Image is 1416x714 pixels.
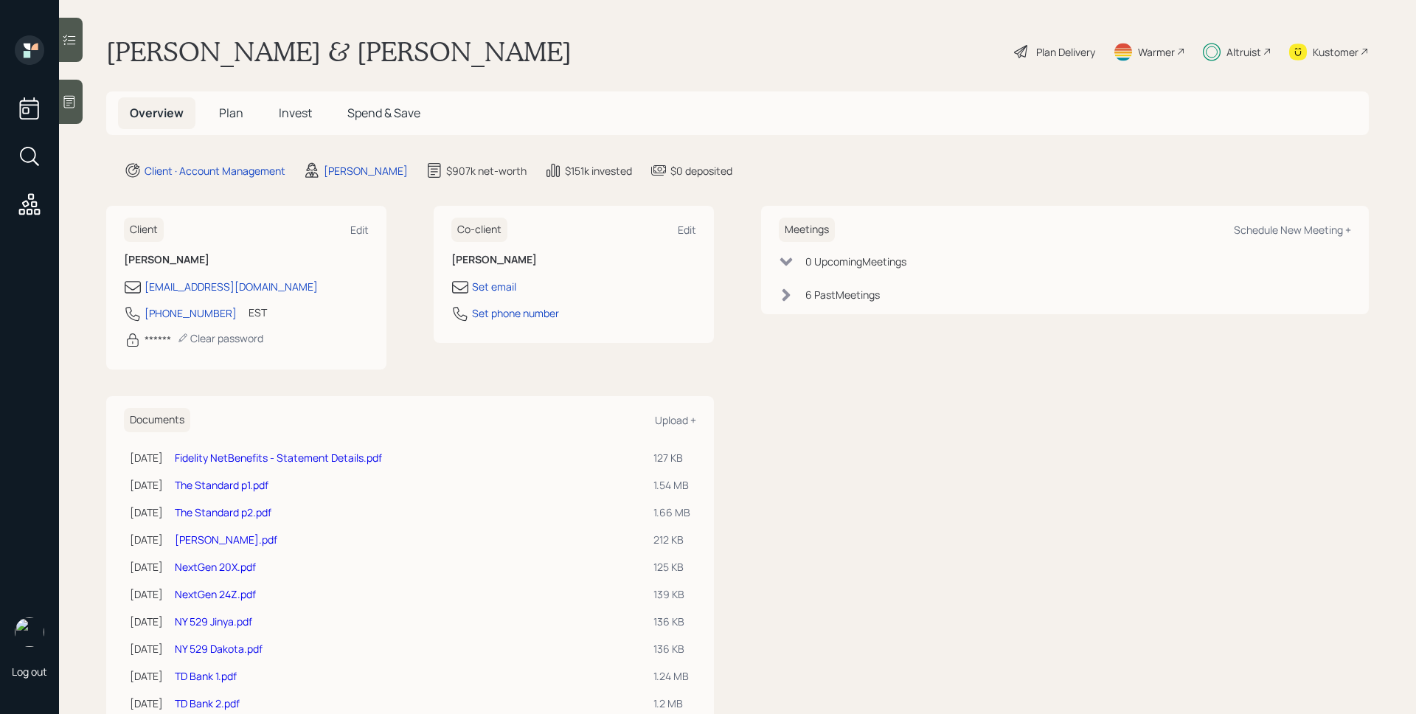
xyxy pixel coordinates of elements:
a: TD Bank 1.pdf [175,669,237,683]
div: Altruist [1226,44,1261,60]
span: Spend & Save [347,105,420,121]
div: Log out [12,665,47,679]
div: [EMAIL_ADDRESS][DOMAIN_NAME] [145,279,318,294]
a: The Standard p1.pdf [175,478,268,492]
div: 125 KB [653,559,690,575]
div: 1.66 MB [653,505,690,520]
div: [DATE] [130,586,163,602]
span: Plan [219,105,243,121]
div: 139 KB [653,586,690,602]
div: Kustomer [1313,44,1358,60]
div: Client · Account Management [145,163,285,178]
h1: [PERSON_NAME] & [PERSON_NAME] [106,35,572,68]
h6: Co-client [451,218,507,242]
div: [DATE] [130,614,163,629]
div: 0 Upcoming Meeting s [805,254,906,269]
div: 1.54 MB [653,477,690,493]
img: james-distasi-headshot.png [15,617,44,647]
div: [DATE] [130,505,163,520]
h6: Documents [124,408,190,432]
div: [DATE] [130,450,163,465]
div: $151k invested [565,163,632,178]
div: Plan Delivery [1036,44,1095,60]
h6: [PERSON_NAME] [451,254,696,266]
div: 136 KB [653,614,690,629]
h6: [PERSON_NAME] [124,254,369,266]
div: Edit [350,223,369,237]
div: 6 Past Meeting s [805,287,880,302]
div: Upload + [655,413,696,427]
a: NY 529 Jinya.pdf [175,614,252,628]
a: NextGen 20X.pdf [175,560,256,574]
div: [DATE] [130,668,163,684]
div: 212 KB [653,532,690,547]
div: 127 KB [653,450,690,465]
div: EST [249,305,267,320]
a: NY 529 Dakota.pdf [175,642,263,656]
a: The Standard p2.pdf [175,505,271,519]
span: Invest [279,105,312,121]
a: Fidelity NetBenefits - Statement Details.pdf [175,451,382,465]
div: Set phone number [472,305,559,321]
a: [PERSON_NAME].pdf [175,533,277,547]
div: Set email [472,279,516,294]
div: 1.24 MB [653,668,690,684]
div: [DATE] [130,477,163,493]
h6: Meetings [779,218,835,242]
a: NextGen 24Z.pdf [175,587,256,601]
div: $0 deposited [670,163,732,178]
div: [DATE] [130,532,163,547]
span: Overview [130,105,184,121]
div: [DATE] [130,559,163,575]
div: Schedule New Meeting + [1234,223,1351,237]
div: [DATE] [130,696,163,711]
h6: Client [124,218,164,242]
div: [PHONE_NUMBER] [145,305,237,321]
div: 1.2 MB [653,696,690,711]
div: 136 KB [653,641,690,656]
div: Edit [678,223,696,237]
div: Clear password [177,331,263,345]
a: TD Bank 2.pdf [175,696,240,710]
div: [DATE] [130,641,163,656]
div: $907k net-worth [446,163,527,178]
div: [PERSON_NAME] [324,163,408,178]
div: Warmer [1138,44,1175,60]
